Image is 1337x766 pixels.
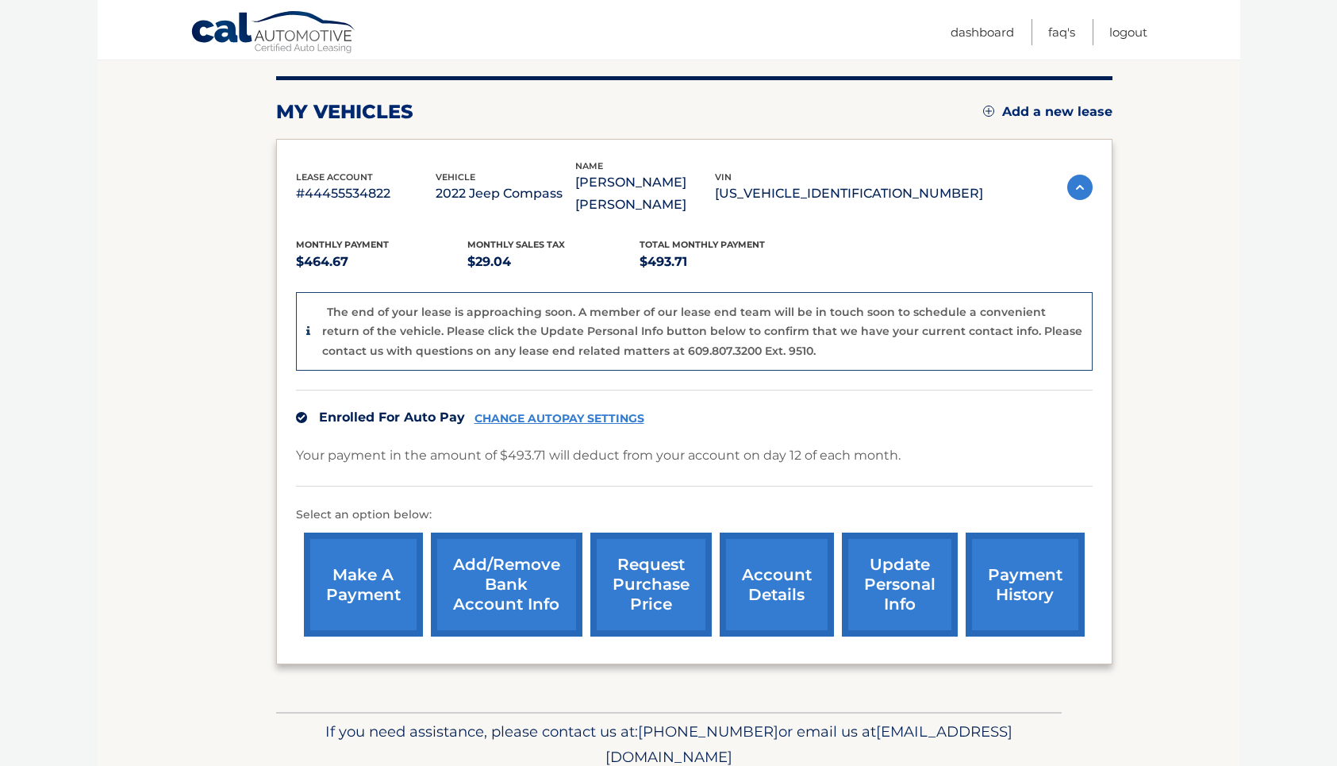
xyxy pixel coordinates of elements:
a: payment history [966,533,1085,637]
p: $493.71 [640,251,812,273]
a: Logout [1109,19,1147,45]
a: request purchase price [590,533,712,637]
p: [US_VEHICLE_IDENTIFICATION_NUMBER] [715,183,983,205]
a: Dashboard [951,19,1014,45]
span: lease account [296,171,373,183]
a: CHANGE AUTOPAY SETTINGS [474,412,644,425]
img: add.svg [983,106,994,117]
img: accordion-active.svg [1067,175,1093,200]
span: vin [715,171,732,183]
p: The end of your lease is approaching soon. A member of our lease end team will be in touch soon t... [322,305,1082,358]
p: #44455534822 [296,183,436,205]
a: Add/Remove bank account info [431,533,582,637]
a: account details [720,533,834,637]
a: make a payment [304,533,423,637]
p: $464.67 [296,251,468,273]
p: 2022 Jeep Compass [436,183,575,205]
span: Total Monthly Payment [640,239,765,250]
p: Select an option below: [296,506,1093,525]
p: [PERSON_NAME] [PERSON_NAME] [575,171,715,216]
a: update personal info [842,533,958,637]
p: Your payment in the amount of $493.71 will deduct from your account on day 12 of each month. [296,445,901,467]
span: Monthly Payment [296,239,389,250]
span: vehicle [436,171,475,183]
a: FAQ's [1048,19,1075,45]
span: Enrolled For Auto Pay [319,410,465,425]
img: check.svg [296,412,307,423]
h2: my vehicles [276,100,413,124]
a: Cal Automotive [190,10,357,56]
p: $29.04 [467,251,640,273]
a: Add a new lease [983,104,1112,120]
span: Monthly sales Tax [467,239,565,250]
span: [PHONE_NUMBER] [638,722,778,741]
span: name [575,160,603,171]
